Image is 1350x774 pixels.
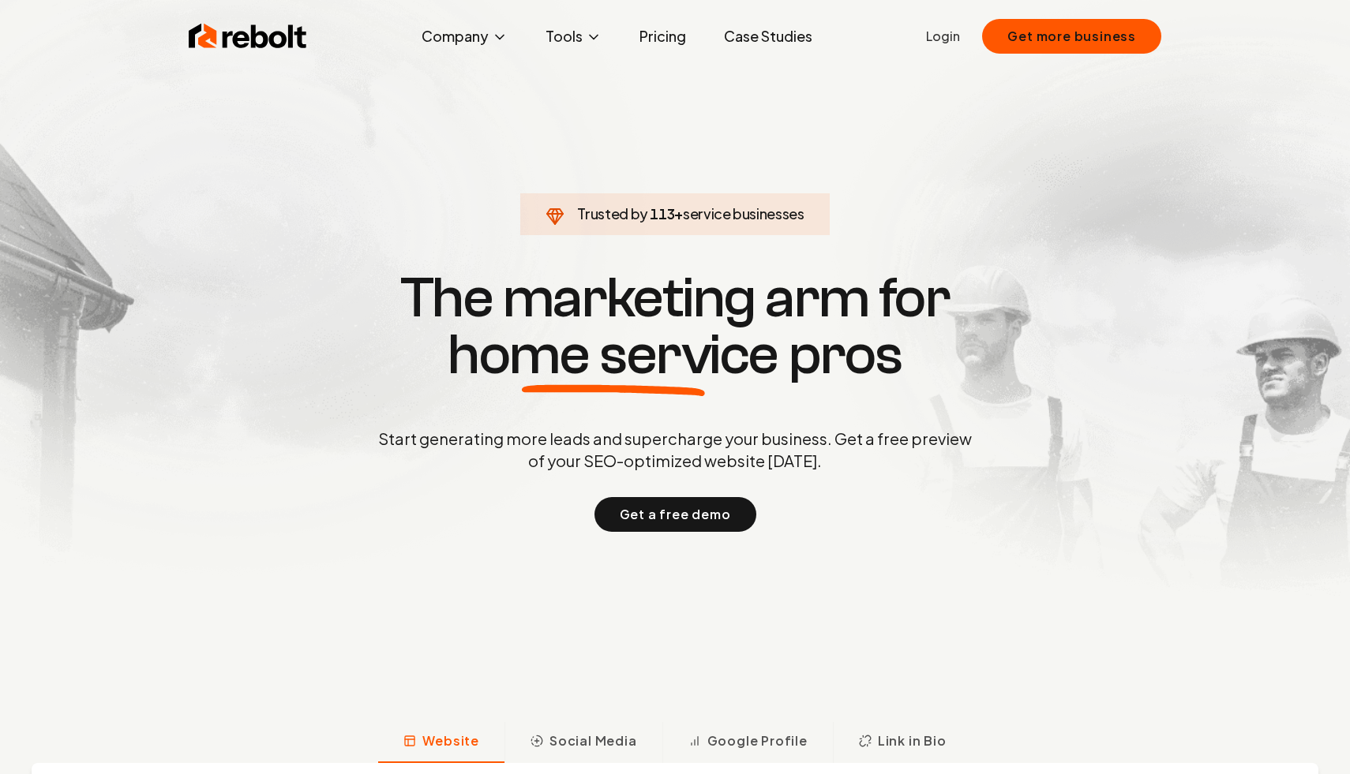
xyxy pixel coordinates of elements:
span: Trusted by [577,204,647,222]
a: Login [926,27,960,46]
span: Website [422,731,479,750]
a: Pricing [627,21,699,52]
button: Company [409,21,520,52]
span: service businesses [683,204,804,222]
h1: The marketing arm for pros [296,270,1054,383]
span: + [674,204,683,222]
img: Rebolt Logo [189,21,307,52]
span: Social Media [549,731,637,750]
button: Tools [533,21,614,52]
p: Start generating more leads and supercharge your business. Get a free preview of your SEO-optimiz... [375,428,975,472]
button: Website [378,722,504,763]
button: Link in Bio [833,722,972,763]
span: 113 [650,203,674,225]
button: Google Profile [662,722,833,763]
button: Get more business [982,19,1161,54]
button: Social Media [504,722,662,763]
span: Link in Bio [878,731,947,750]
button: Get a free demo [594,497,756,532]
span: home service [448,327,778,383]
a: Case Studies [711,21,825,52]
span: Google Profile [707,731,808,750]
